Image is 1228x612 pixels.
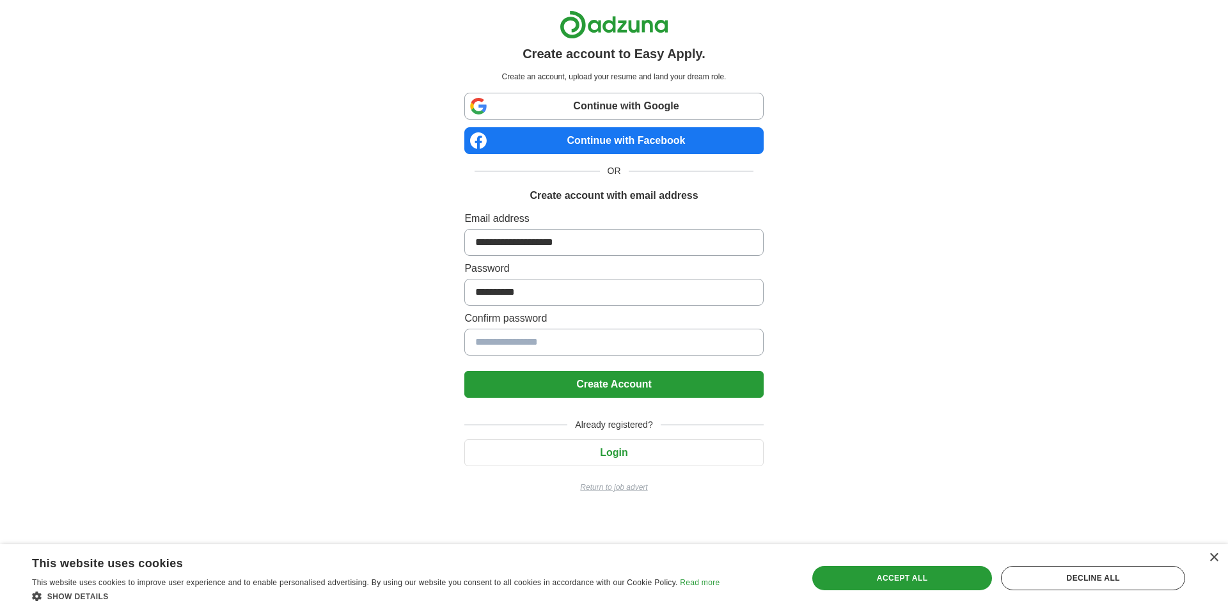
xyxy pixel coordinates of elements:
[464,371,763,398] button: Create Account
[464,439,763,466] button: Login
[464,127,763,154] a: Continue with Facebook
[464,482,763,493] a: Return to job advert
[464,311,763,326] label: Confirm password
[600,164,629,178] span: OR
[47,592,109,601] span: Show details
[812,566,993,590] div: Accept all
[467,71,760,82] p: Create an account, upload your resume and land your dream role.
[464,447,763,458] a: Login
[1209,553,1218,563] div: Close
[464,211,763,226] label: Email address
[32,590,720,602] div: Show details
[523,44,705,63] h1: Create account to Easy Apply.
[464,261,763,276] label: Password
[530,188,698,203] h1: Create account with email address
[32,578,678,587] span: This website uses cookies to improve user experience and to enable personalised advertising. By u...
[464,93,763,120] a: Continue with Google
[32,552,688,571] div: This website uses cookies
[1001,566,1185,590] div: Decline all
[560,10,668,39] img: Adzuna logo
[567,418,660,432] span: Already registered?
[680,578,720,587] a: Read more, opens a new window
